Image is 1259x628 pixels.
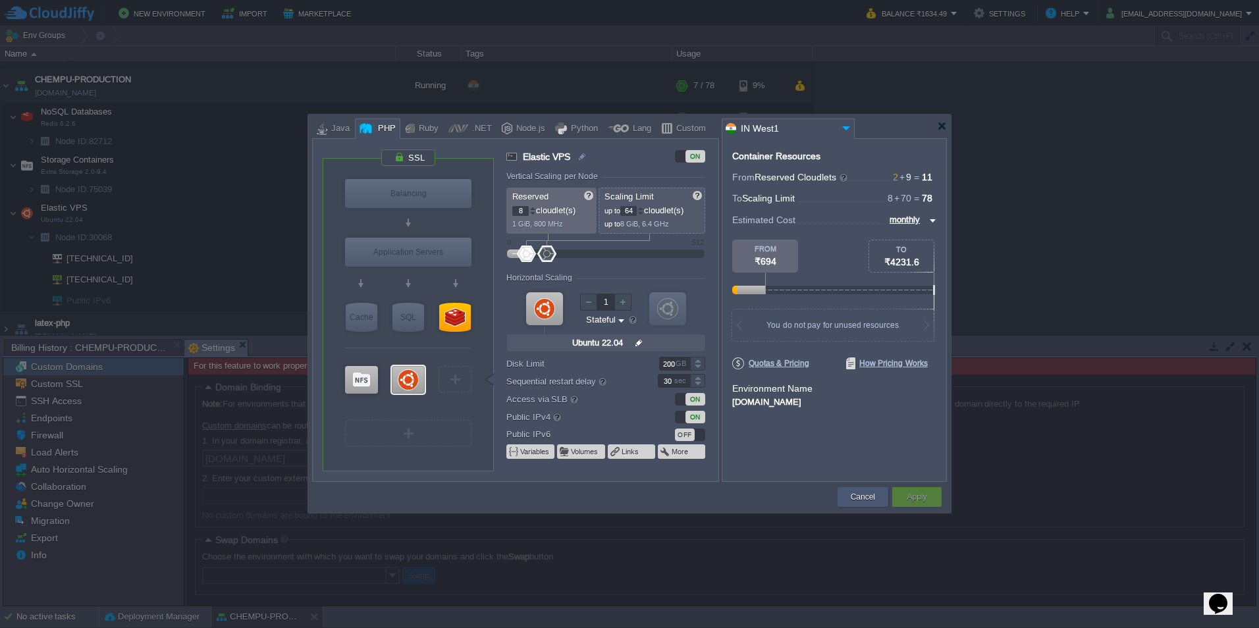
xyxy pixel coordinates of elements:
[898,172,906,182] span: +
[732,151,820,161] div: Container Resources
[345,420,471,446] div: Create New Layer
[732,357,809,369] span: Quotas & Pricing
[685,411,705,423] div: ON
[468,119,492,139] div: .NET
[888,193,893,203] span: 8
[755,172,849,182] span: Reserved Cloudlets
[512,202,592,216] p: cloudlet(s)
[893,193,911,203] span: 70
[692,238,704,246] div: 512
[512,119,545,139] div: Node.js
[345,179,471,208] div: Balancing
[392,366,425,394] div: Elastic VPS
[506,392,640,406] label: Access via SLB
[345,179,471,208] div: Load Balancer
[732,245,798,253] div: FROM
[392,303,424,332] div: SQL
[439,303,471,332] div: NoSQL Databases
[898,172,911,182] span: 9
[732,383,813,394] label: Environment Name
[506,409,640,424] label: Public IPv4
[685,150,705,163] div: ON
[922,172,932,182] span: 11
[674,375,689,387] div: sec
[346,303,377,332] div: Cache
[742,193,795,203] span: Scaling Limit
[851,490,875,504] button: Cancel
[869,246,934,253] div: TO
[439,366,471,392] div: Create New Layer
[567,119,598,139] div: Python
[732,172,755,182] span: From
[415,119,439,139] div: Ruby
[676,357,689,370] div: GB
[672,119,706,139] div: Custom
[685,393,705,406] div: ON
[506,172,601,181] div: Vertical Scaling per Node
[755,256,776,267] span: ₹694
[732,213,795,227] span: Estimated Cost
[911,172,922,182] span: =
[604,207,620,215] span: up to
[922,193,932,203] span: 78
[512,220,563,228] span: 1 GiB, 800 MHz
[507,238,511,246] div: 0
[732,395,936,407] div: [DOMAIN_NAME]
[1204,575,1246,615] iframe: chat widget
[911,193,922,203] span: =
[506,273,576,282] div: Horizontal Scaling
[506,374,640,388] label: Sequential restart delay
[846,357,928,369] span: How Pricing Works
[506,357,640,371] label: Disk Limit
[345,238,471,267] div: Application Servers
[604,192,654,201] span: Scaling Limit
[675,429,695,441] div: OFF
[672,446,689,457] button: More
[374,119,396,139] div: PHP
[520,446,550,457] button: Variables
[604,220,620,228] span: up to
[620,220,669,228] span: 8 GiB, 6.4 GHz
[884,257,919,267] span: ₹4231.6
[571,446,599,457] button: Volumes
[512,192,549,201] span: Reserved
[622,446,640,457] button: Links
[893,193,901,203] span: +
[732,193,742,203] span: To
[506,427,640,441] label: Public IPv6
[604,202,701,216] p: cloudlet(s)
[327,119,350,139] div: Java
[345,366,378,394] div: Storage Containers
[392,303,424,332] div: SQL Databases
[629,119,651,139] div: Lang
[893,172,898,182] span: 2
[907,490,926,504] button: Apply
